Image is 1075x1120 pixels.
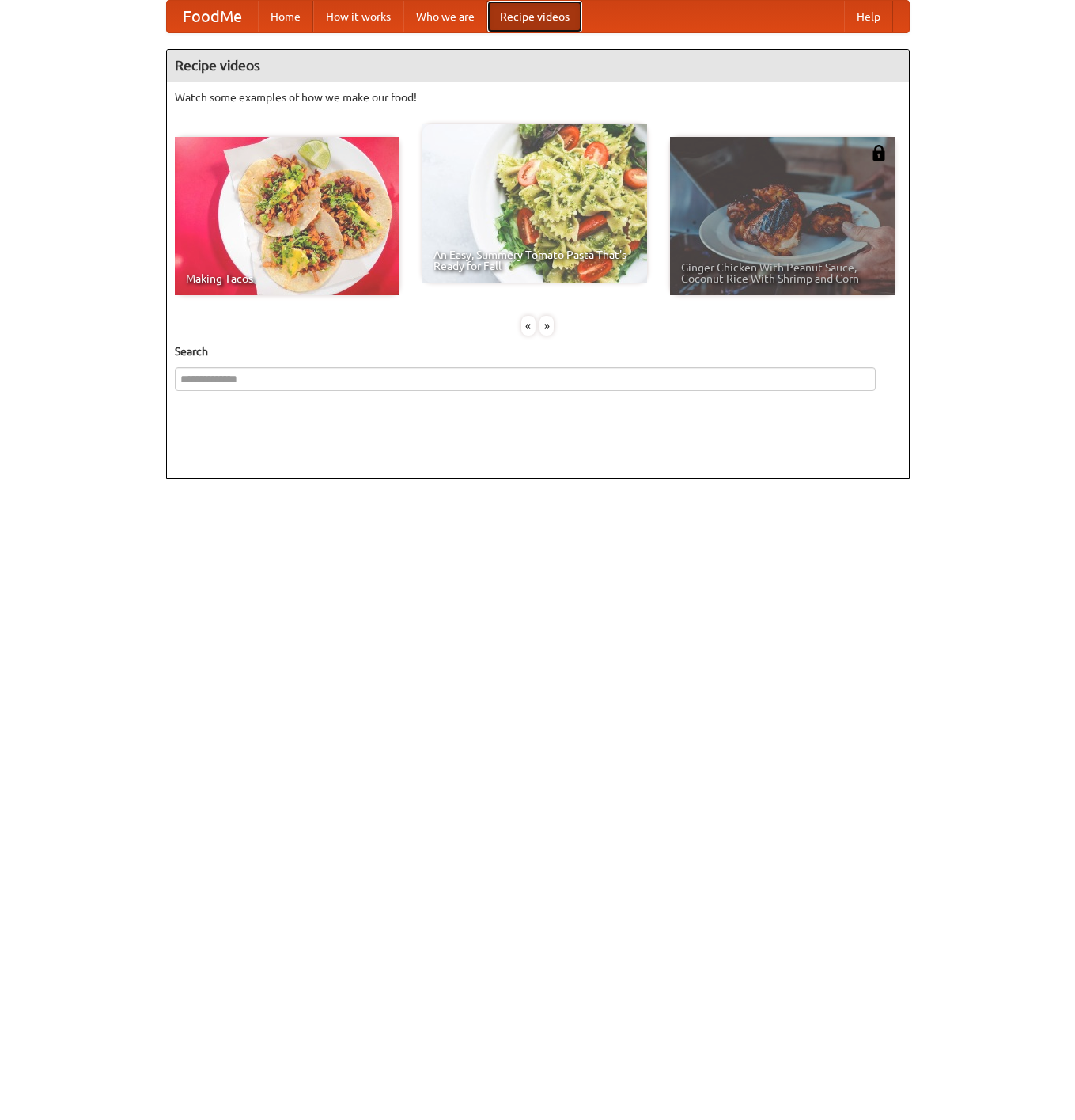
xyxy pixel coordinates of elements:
a: An Easy, Summery Tomato Pasta That's Ready for Fall [422,124,647,283]
div: « [521,316,536,336]
span: Making Tacos [186,273,388,284]
a: How it works [313,1,403,32]
a: Making Tacos [175,137,399,295]
div: » [539,316,554,336]
a: Recipe videos [487,1,582,32]
h4: Recipe videos [167,50,909,82]
a: Who we are [403,1,487,32]
a: FoodMe [167,1,258,32]
img: 483408.png [871,145,887,161]
h5: Search [175,344,901,359]
a: Help [844,1,893,32]
p: Watch some examples of how we make our food! [175,89,901,105]
a: Home [258,1,313,32]
span: An Easy, Summery Tomato Pasta That's Ready for Fall [433,249,636,271]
